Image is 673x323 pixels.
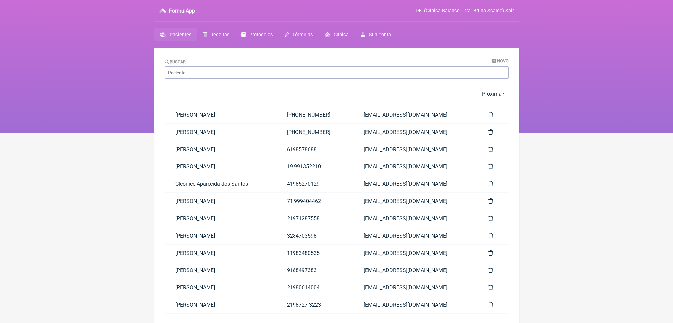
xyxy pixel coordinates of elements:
a: [EMAIL_ADDRESS][DOMAIN_NAME] [353,124,477,141]
a: Clínica [319,28,355,41]
a: [EMAIL_ADDRESS][DOMAIN_NAME] [353,158,477,175]
a: [PERSON_NAME] [165,158,276,175]
span: (Clínica Balance - Dra. Bruna Scalco) Sair [424,8,514,14]
a: [PERSON_NAME] [165,296,276,313]
input: Paciente [165,66,509,79]
a: Próxima › [482,91,505,97]
a: [PERSON_NAME] [165,227,276,244]
a: 71 999404462 [276,193,353,210]
span: Receitas [210,32,229,38]
a: 11983480535 [276,245,353,262]
a: [EMAIL_ADDRESS][DOMAIN_NAME] [353,141,477,158]
a: [PERSON_NAME] [165,193,276,210]
a: [PERSON_NAME] [165,124,276,141]
a: [EMAIL_ADDRESS][DOMAIN_NAME] [353,262,477,279]
a: [EMAIL_ADDRESS][DOMAIN_NAME] [353,175,477,192]
h3: FormulApp [169,8,195,14]
a: [PERSON_NAME] [165,262,276,279]
a: [PERSON_NAME] [165,279,276,296]
span: Sua Conta [369,32,391,38]
span: Pacientes [170,32,191,38]
span: Fórmulas [293,32,313,38]
a: [PERSON_NAME] [165,210,276,227]
nav: pager [165,87,509,101]
a: 19 991352210 [276,158,353,175]
span: Protocolos [249,32,273,38]
a: [PHONE_NUMBER] [276,106,353,123]
a: (Clínica Balance - Dra. Bruna Scalco) Sair [416,8,514,14]
a: Pacientes [154,28,197,41]
a: Receitas [197,28,235,41]
a: [EMAIL_ADDRESS][DOMAIN_NAME] [353,279,477,296]
span: Novo [497,58,509,63]
a: 3284703598 [276,227,353,244]
a: [EMAIL_ADDRESS][DOMAIN_NAME] [353,210,477,227]
a: 6198578688 [276,141,353,158]
a: 21980614004 [276,279,353,296]
a: [EMAIL_ADDRESS][DOMAIN_NAME] [353,193,477,210]
a: [PERSON_NAME] [165,106,276,123]
a: 41985270129 [276,175,353,192]
a: Protocolos [235,28,279,41]
a: Sua Conta [355,28,397,41]
a: Novo [492,58,509,63]
a: [PERSON_NAME] [165,245,276,262]
a: [EMAIL_ADDRESS][DOMAIN_NAME] [353,296,477,313]
a: 9188497383 [276,262,353,279]
a: [PERSON_NAME] [165,141,276,158]
a: [PHONE_NUMBER] [276,124,353,141]
span: Clínica [334,32,349,38]
a: Fórmulas [279,28,319,41]
a: [EMAIL_ADDRESS][DOMAIN_NAME] [353,245,477,262]
a: 2198727-3223 [276,296,353,313]
a: [EMAIL_ADDRESS][DOMAIN_NAME] [353,106,477,123]
a: [EMAIL_ADDRESS][DOMAIN_NAME] [353,227,477,244]
a: Cleonice Aparecida dos Santos [165,175,276,192]
a: 21971287558 [276,210,353,227]
label: Buscar [165,59,186,64]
